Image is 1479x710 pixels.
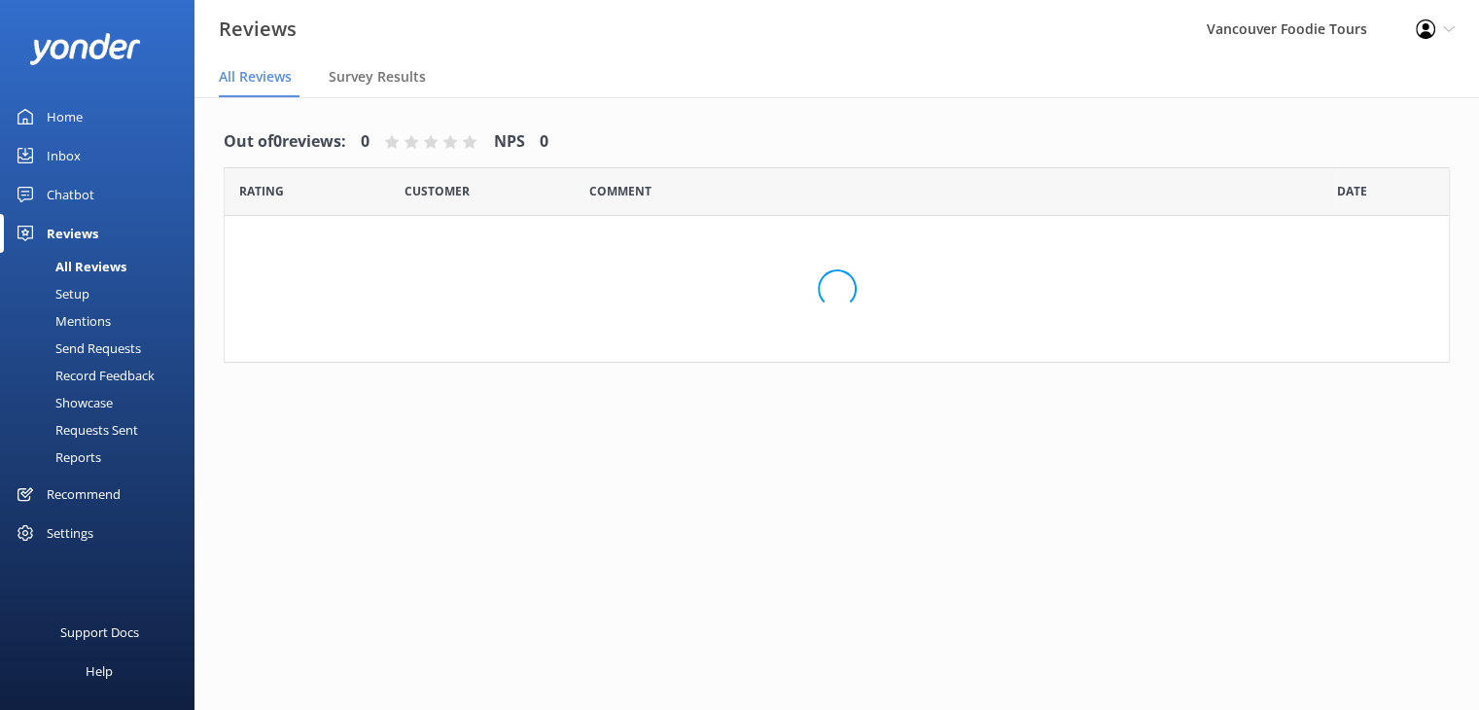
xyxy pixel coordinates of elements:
[12,307,111,335] div: Mentions
[1337,182,1367,200] span: Date
[12,362,155,389] div: Record Feedback
[86,652,113,691] div: Help
[47,514,93,552] div: Settings
[494,129,525,155] h4: NPS
[589,182,651,200] span: Question
[12,335,141,362] div: Send Requests
[540,129,548,155] h4: 0
[47,475,121,514] div: Recommend
[219,67,292,87] span: All Reviews
[12,335,194,362] a: Send Requests
[12,416,194,444] a: Requests Sent
[12,389,113,416] div: Showcase
[12,444,194,471] a: Reports
[60,613,139,652] div: Support Docs
[219,14,297,45] h3: Reviews
[12,280,89,307] div: Setup
[12,416,138,444] div: Requests Sent
[47,97,83,136] div: Home
[361,129,370,155] h4: 0
[47,214,98,253] div: Reviews
[29,33,141,65] img: yonder-white-logo.png
[47,136,81,175] div: Inbox
[329,67,426,87] span: Survey Results
[47,175,94,214] div: Chatbot
[405,182,470,200] span: Date
[224,129,346,155] h4: Out of 0 reviews:
[12,362,194,389] a: Record Feedback
[12,389,194,416] a: Showcase
[239,182,284,200] span: Date
[12,307,194,335] a: Mentions
[12,444,101,471] div: Reports
[12,253,126,280] div: All Reviews
[12,280,194,307] a: Setup
[12,253,194,280] a: All Reviews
